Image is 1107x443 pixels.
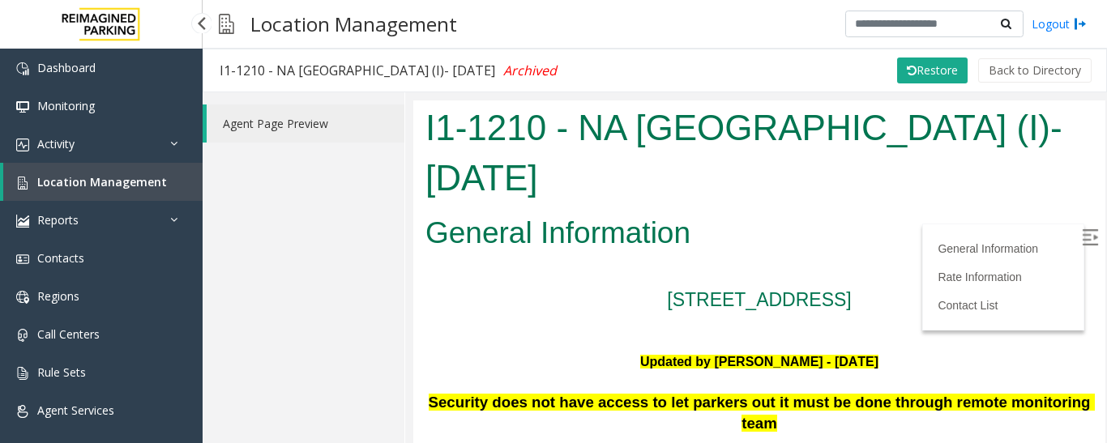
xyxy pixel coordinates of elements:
span: Activity [37,136,75,151]
span: Reports [37,212,79,228]
button: Back to Directory [978,58,1092,83]
span: Dashboard [37,60,96,75]
span: Monitoring [37,98,95,113]
img: 'icon' [16,100,29,113]
img: 'icon' [16,291,29,304]
span: Location Management [37,174,167,190]
span: Archived [503,62,557,79]
a: Location Management [3,163,203,201]
a: Logout [1032,15,1087,32]
span: Security does not have access to let parkers out it must be done through remote monitoring team [15,293,682,331]
a: Rate Information [524,170,609,183]
img: logout [1074,15,1087,32]
h2: General Information [12,112,680,154]
img: 'icon' [16,138,29,151]
span: Call Centers [37,326,100,342]
a: Agent Page Preview [207,104,404,143]
img: 'icon' [16,177,29,190]
span: Regions [37,288,79,304]
img: pageIcon [219,4,234,44]
span: Updated by [PERSON_NAME] - [DATE] [227,254,465,268]
a: Contact List [524,198,584,211]
button: Restore [897,58,968,83]
h3: Location Management [242,4,465,44]
h1: I1-1210 - NA [GEOGRAPHIC_DATA] (I)- [DATE] [12,2,680,102]
div: I1-1210 - NA [GEOGRAPHIC_DATA] (I)- [DATE] [220,60,557,81]
a: [STREET_ADDRESS] [254,189,438,210]
span: Contacts [37,250,84,266]
img: 'icon' [16,253,29,266]
img: 'icon' [16,329,29,342]
span: Agent Services [37,403,114,418]
img: 'icon' [16,215,29,228]
span: Rule Sets [37,364,86,380]
img: 'icon' [16,367,29,380]
img: 'icon' [16,405,29,418]
img: 'icon' [16,62,29,75]
img: Open/Close Sidebar Menu [669,129,685,145]
a: General Information [524,142,625,155]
